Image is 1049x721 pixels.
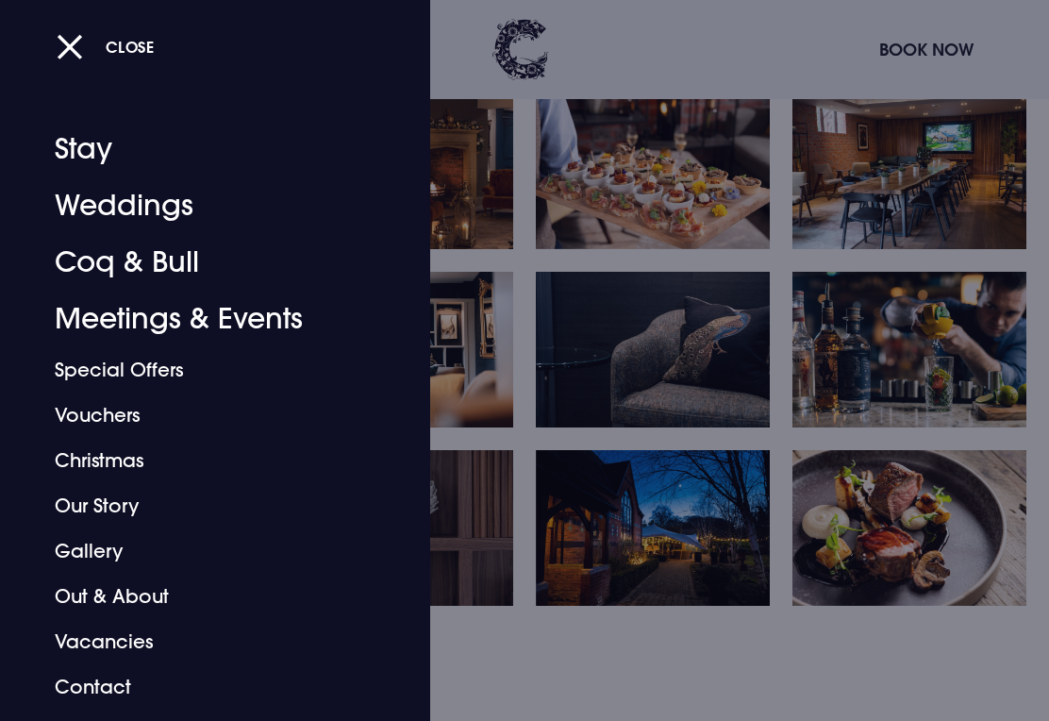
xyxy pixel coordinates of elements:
[55,291,350,347] a: Meetings & Events
[55,121,350,177] a: Stay
[55,393,350,438] a: Vouchers
[57,27,155,66] button: Close
[55,528,350,574] a: Gallery
[55,234,350,291] a: Coq & Bull
[55,483,350,528] a: Our Story
[55,177,350,234] a: Weddings
[55,574,350,619] a: Out & About
[55,664,350,710] a: Contact
[55,438,350,483] a: Christmas
[55,619,350,664] a: Vacancies
[106,37,155,57] span: Close
[55,347,350,393] a: Special Offers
